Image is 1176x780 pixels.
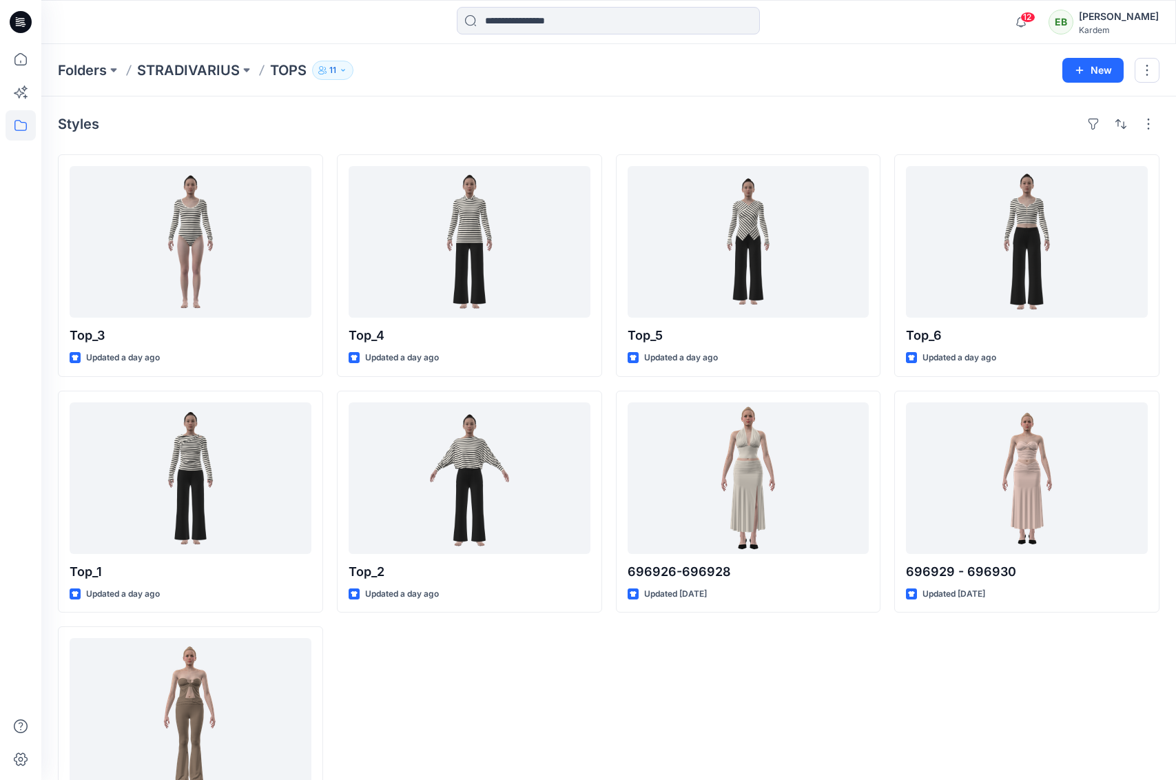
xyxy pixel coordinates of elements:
a: Top_1 [70,402,311,554]
p: Top_5 [628,326,869,345]
p: Top_6 [906,326,1148,345]
a: Top_3 [70,166,311,318]
button: New [1062,58,1124,83]
button: 11 [312,61,353,80]
a: Top_4 [349,166,590,318]
a: Top_5 [628,166,869,318]
p: Updated a day ago [86,351,160,365]
p: Updated a day ago [922,351,996,365]
p: Updated a day ago [644,351,718,365]
p: TOPS [270,61,307,80]
a: 696929 - 696930 [906,402,1148,554]
a: Folders [58,61,107,80]
p: Top_3 [70,326,311,345]
a: 696926-696928 [628,402,869,554]
a: Top_2 [349,402,590,554]
a: STRADIVARIUS [137,61,240,80]
p: Updated a day ago [365,587,439,602]
p: 11 [329,63,336,78]
p: Updated [DATE] [644,587,707,602]
p: 696929 - 696930 [906,562,1148,582]
p: Top_2 [349,562,590,582]
div: [PERSON_NAME] [1079,8,1159,25]
div: EB [1049,10,1073,34]
span: 12 [1020,12,1035,23]
p: 696926-696928 [628,562,869,582]
p: Updated a day ago [365,351,439,365]
a: Top_6 [906,166,1148,318]
h4: Styles [58,116,99,132]
div: Kardem [1079,25,1159,35]
p: Updated a day ago [86,587,160,602]
p: Top_1 [70,562,311,582]
p: Top_4 [349,326,590,345]
p: Updated [DATE] [922,587,985,602]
